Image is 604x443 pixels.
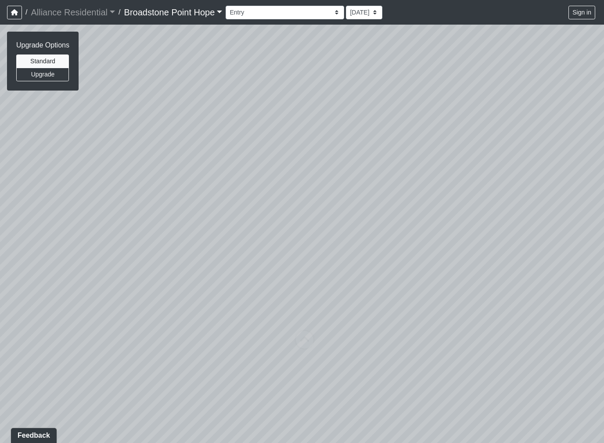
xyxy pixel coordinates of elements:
[115,4,124,21] span: /
[16,68,69,81] button: Upgrade
[16,54,69,68] button: Standard
[7,425,61,443] iframe: Ybug feedback widget
[31,4,115,21] a: Alliance Residential
[124,4,223,21] a: Broadstone Point Hope
[568,6,595,19] button: Sign in
[22,4,31,21] span: /
[16,41,69,49] h6: Upgrade Options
